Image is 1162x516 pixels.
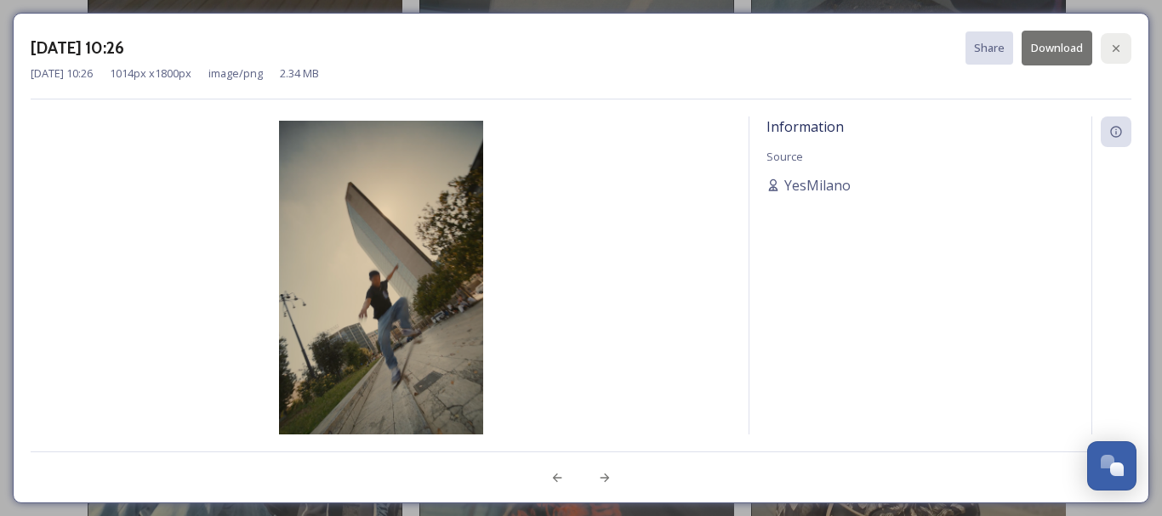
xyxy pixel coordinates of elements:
[31,65,93,82] span: [DATE] 10:26
[766,149,803,164] span: Source
[110,65,191,82] span: 1014 px x 1800 px
[31,121,732,484] img: BasedInMilano_2.png
[208,65,263,82] span: image/png
[1022,31,1092,65] button: Download
[31,36,124,60] h3: [DATE] 10:26
[965,31,1013,65] button: Share
[1087,441,1136,490] button: Open Chat
[766,117,844,136] span: Information
[280,65,319,82] span: 2.34 MB
[784,175,851,196] span: YesMilano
